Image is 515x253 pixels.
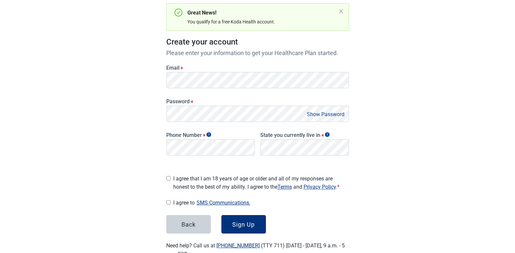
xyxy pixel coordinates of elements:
[166,132,255,138] label: Phone Number
[216,242,260,249] a: [PHONE_NUMBER]
[277,184,292,190] a: Read our Terms of Service
[166,48,349,57] p: Please enter your information to get your Healthcare Plan started.
[166,65,349,71] label: Email
[195,198,252,207] button: Show SMS communications details
[325,132,330,137] span: Show tooltip
[166,215,211,234] button: Back
[304,184,336,190] a: Read our Privacy Policy
[207,132,211,137] span: Show tooltip
[173,198,349,207] span: I agree to
[305,110,346,119] button: Show Password
[181,221,196,228] div: Back
[260,132,349,138] label: State you currently live in
[166,36,349,48] h1: Create your account
[221,215,266,234] button: Sign Up
[173,174,349,191] span: I agree that I am 18 years of age or older and all of my responses are honest to the best of my a...
[232,221,255,228] div: Sign Up
[338,9,344,14] button: close
[187,10,216,16] strong: Great News!
[175,9,182,16] span: check-circle
[166,98,349,105] label: Password
[187,18,336,25] div: You qualify for a free Koda Health account.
